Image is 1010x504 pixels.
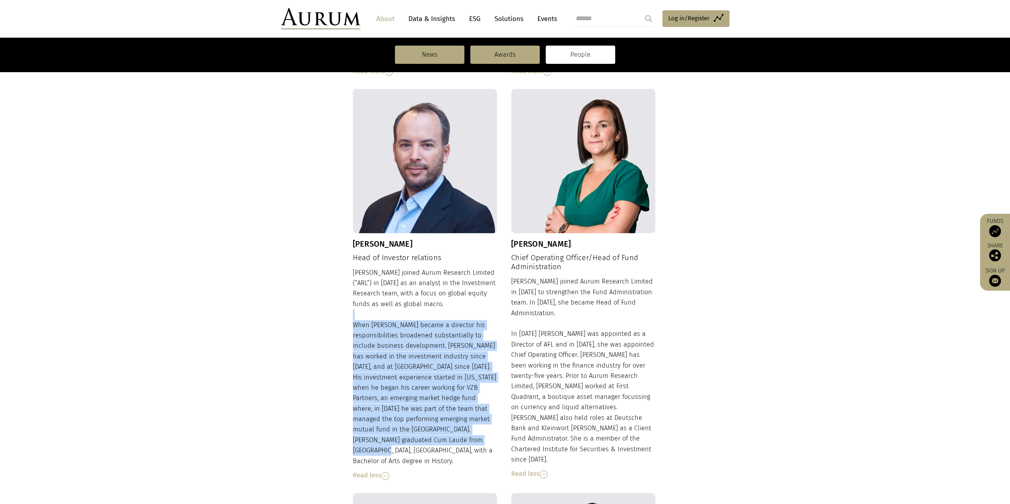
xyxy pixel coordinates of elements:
a: Awards [470,46,540,64]
img: Access Funds [989,225,1001,237]
div: Share [984,243,1006,261]
img: Read Less [381,472,389,480]
h4: Chief Operating Officer/Head of Fund Administration [511,253,656,272]
div: [PERSON_NAME] joined Aurum Research Limited in [DATE] to strengthen the Fund Administration team.... [511,276,656,479]
a: Data & Insights [404,11,459,26]
h3: [PERSON_NAME] [511,239,656,249]
a: ESG [465,11,485,26]
h3: [PERSON_NAME] [353,239,497,249]
a: About [372,11,398,26]
img: Read Less [540,470,548,478]
h4: Head of Investor relations [353,253,497,263]
a: Events [533,11,557,26]
a: People [546,46,615,64]
div: Read less [353,470,497,481]
div: [PERSON_NAME] joined Aurum Research Limited (“ARL”) in [DATE] as an analyst in the Investment Res... [353,268,497,481]
img: Share this post [989,249,1001,261]
input: Submit [641,11,656,27]
div: Read less [511,469,656,479]
a: Sign up [984,267,1006,287]
img: Sign up to our newsletter [989,275,1001,287]
a: Log in/Register [662,10,729,27]
a: News [395,46,464,64]
img: Aurum [281,8,360,29]
a: Solutions [491,11,527,26]
a: Funds [984,218,1006,237]
span: Log in/Register [668,13,710,23]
